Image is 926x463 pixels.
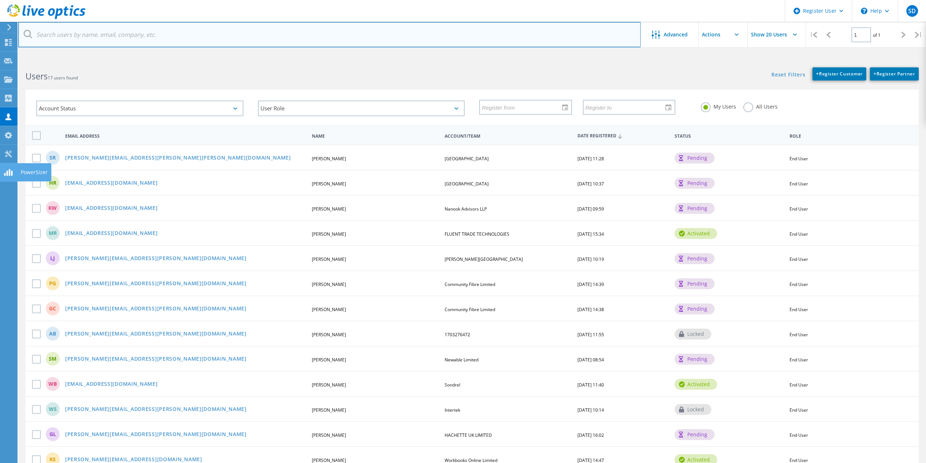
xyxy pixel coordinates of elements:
[577,407,604,413] span: [DATE] 10:14
[577,331,604,338] span: [DATE] 11:55
[908,8,916,14] span: SD
[312,134,438,138] span: Name
[701,102,736,109] label: My Users
[675,203,715,214] div: pending
[65,205,158,212] a: [EMAIL_ADDRESS][DOMAIN_NAME]
[65,381,158,388] a: [EMAIL_ADDRESS][DOMAIN_NAME]
[577,432,604,438] span: [DATE] 16:02
[577,231,604,237] span: [DATE] 15:34
[49,331,56,336] span: AB
[65,331,247,337] a: [PERSON_NAME][EMAIL_ADDRESS][PERSON_NAME][DOMAIN_NAME]
[18,22,641,47] input: Search users by name, email, company, etc.
[577,281,604,287] span: [DATE] 14:39
[65,256,247,262] a: [PERSON_NAME][EMAIL_ADDRESS][PERSON_NAME][DOMAIN_NAME]
[790,256,808,262] span: End User
[445,256,523,262] span: [PERSON_NAME][GEOGRAPHIC_DATA]
[49,306,56,311] span: GC
[445,281,495,287] span: Community Fibre Limited
[445,331,470,338] span: 1703276472
[445,432,492,438] span: HACHETTE UK LIMITED
[445,156,489,162] span: [GEOGRAPHIC_DATA]
[577,256,604,262] span: [DATE] 10:19
[577,181,604,187] span: [DATE] 10:37
[816,71,819,77] b: +
[675,354,715,365] div: pending
[445,231,509,237] span: FLUENT TRADE TECHNOLOGIES
[806,22,821,48] div: |
[790,331,808,338] span: End User
[790,306,808,313] span: End User
[577,357,604,363] span: [DATE] 08:54
[675,303,715,314] div: pending
[312,206,346,212] span: [PERSON_NAME]
[577,156,604,162] span: [DATE] 11:28
[7,15,86,20] a: Live Optics Dashboard
[49,231,57,236] span: MR
[584,100,669,114] input: Register to
[790,407,808,413] span: End User
[480,100,566,114] input: Register from
[816,71,863,77] span: Register Customer
[664,32,688,37] span: Advanced
[445,306,495,313] span: Community Fibre Limited
[790,281,808,287] span: End User
[577,206,604,212] span: [DATE] 09:59
[312,382,346,388] span: [PERSON_NAME]
[675,278,715,289] div: pending
[48,381,57,387] span: WB
[675,379,717,390] div: activated
[874,71,877,77] b: +
[790,156,808,162] span: End User
[65,432,247,438] a: [PERSON_NAME][EMAIL_ADDRESS][PERSON_NAME][DOMAIN_NAME]
[49,457,56,462] span: KS
[312,407,346,413] span: [PERSON_NAME]
[65,281,247,287] a: [PERSON_NAME][EMAIL_ADDRESS][PERSON_NAME][DOMAIN_NAME]
[65,306,247,312] a: [PERSON_NAME][EMAIL_ADDRESS][PERSON_NAME][DOMAIN_NAME]
[312,357,346,363] span: [PERSON_NAME]
[874,71,915,77] span: Register Partner
[445,206,487,212] span: Nanook Advisors LLP
[577,382,604,388] span: [DATE] 11:40
[49,356,56,361] span: SM
[675,329,711,340] div: locked
[312,331,346,338] span: [PERSON_NAME]
[312,256,346,262] span: [PERSON_NAME]
[49,432,56,437] span: GL
[445,407,460,413] span: Intertek
[790,134,907,138] span: Role
[48,75,78,81] span: 17 users found
[771,72,805,78] a: Reset Filters
[873,32,881,38] span: of 1
[312,281,346,287] span: [PERSON_NAME]
[312,156,346,162] span: [PERSON_NAME]
[675,134,783,138] span: Status
[790,181,808,187] span: End User
[790,206,808,212] span: End User
[65,457,202,463] a: [PERSON_NAME][EMAIL_ADDRESS][DOMAIN_NAME]
[49,155,56,160] span: SR
[790,357,808,363] span: End User
[870,67,919,81] a: +Register Partner
[65,155,291,161] a: [PERSON_NAME][EMAIL_ADDRESS][PERSON_NAME][PERSON_NAME][DOMAIN_NAME]
[675,404,711,415] div: locked
[445,181,489,187] span: [GEOGRAPHIC_DATA]
[21,170,48,175] div: PowerSizer
[675,429,715,440] div: pending
[675,253,715,264] div: pending
[65,407,247,413] a: [PERSON_NAME][EMAIL_ADDRESS][PERSON_NAME][DOMAIN_NAME]
[258,101,465,116] div: User Role
[48,205,57,211] span: KW
[65,134,306,138] span: Email Address
[445,134,571,138] span: Account/Team
[861,8,867,14] svg: \n
[675,178,715,189] div: pending
[577,134,668,138] span: Date Registered
[675,153,715,164] div: pending
[65,231,158,237] a: [EMAIL_ADDRESS][DOMAIN_NAME]
[445,357,478,363] span: Newable Limited
[49,180,56,185] span: HR
[790,382,808,388] span: End User
[445,382,460,388] span: Sondrel
[812,67,866,81] a: +Register Customer
[65,356,247,362] a: [PERSON_NAME][EMAIL_ADDRESS][PERSON_NAME][DOMAIN_NAME]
